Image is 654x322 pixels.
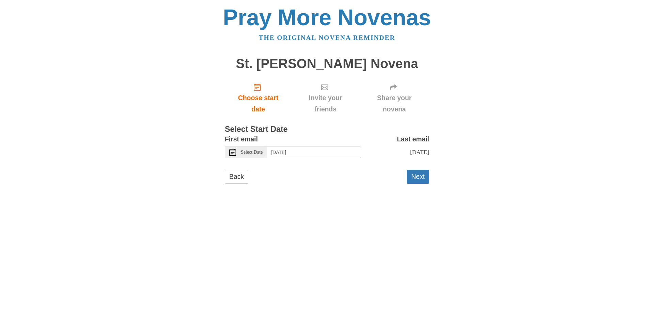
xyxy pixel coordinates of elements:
[292,78,359,118] div: Click "Next" to confirm your start date first.
[359,78,429,118] div: Click "Next" to confirm your start date first.
[366,92,422,115] span: Share your novena
[407,170,429,184] button: Next
[223,5,431,30] a: Pray More Novenas
[241,150,263,155] span: Select Date
[225,78,292,118] a: Choose start date
[225,125,429,134] h3: Select Start Date
[259,34,395,41] a: The original novena reminder
[397,134,429,145] label: Last email
[410,149,429,155] span: [DATE]
[225,170,248,184] a: Back
[232,92,285,115] span: Choose start date
[225,134,258,145] label: First email
[298,92,353,115] span: Invite your friends
[225,57,429,71] h1: St. [PERSON_NAME] Novena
